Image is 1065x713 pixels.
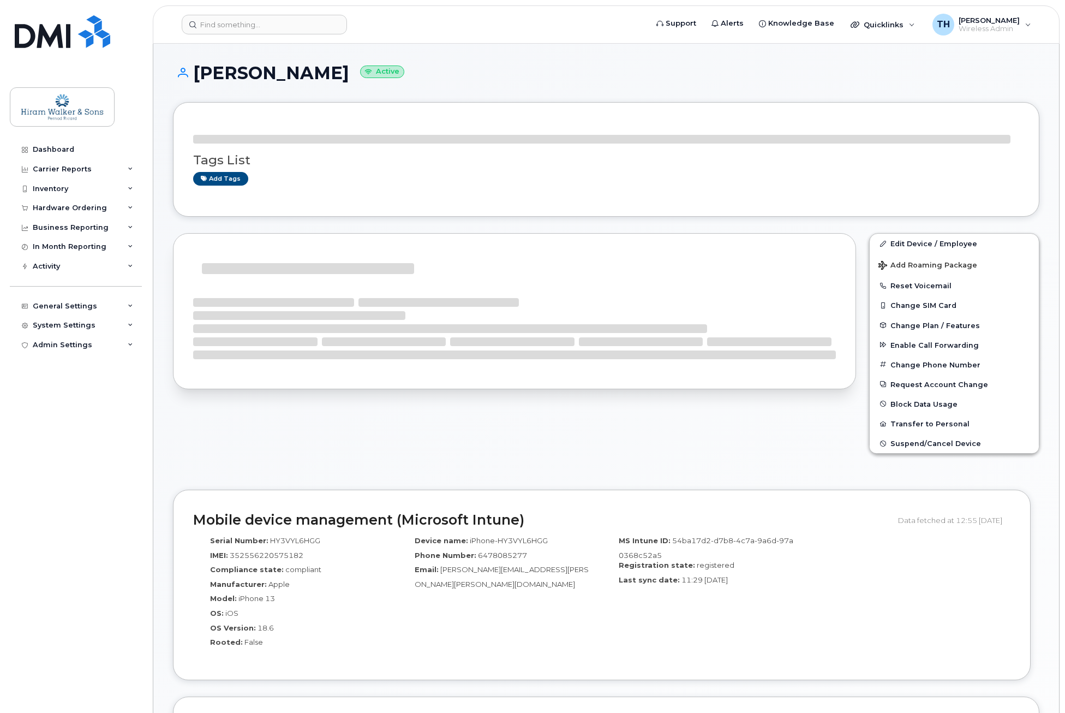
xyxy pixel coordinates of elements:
button: Transfer to Personal [870,414,1039,433]
h1: [PERSON_NAME] [173,63,1039,82]
span: iOS [225,609,238,617]
label: Rooted: [210,637,243,647]
button: Enable Call Forwarding [870,335,1039,355]
span: Enable Call Forwarding [890,341,979,349]
button: Change Plan / Features [870,316,1039,335]
span: 54ba17d2-d7b8-4c7a-9a6d-97a0368c52a5 [619,536,793,560]
small: Active [360,66,404,78]
label: Compliance state: [210,565,284,575]
button: Reset Voicemail [870,276,1039,295]
span: iPhone-HY3VYL6HGG [470,536,548,545]
button: Suspend/Cancel Device [870,433,1039,453]
span: 11:29 [DATE] [681,575,728,584]
a: Edit Device / Employee [870,234,1039,253]
h2: Mobile device management (Microsoft Intune) [193,513,890,528]
span: HY3VYL6HGG [270,536,320,545]
button: Block Data Usage [870,394,1039,414]
span: compliant [285,565,321,574]
span: Change Plan / Features [890,321,980,329]
span: iPhone 13 [238,594,275,603]
label: OS: [210,608,224,619]
span: 6478085277 [478,551,527,560]
label: Device name: [415,536,468,546]
label: MS Intune ID: [619,536,671,546]
span: [PERSON_NAME][EMAIL_ADDRESS][PERSON_NAME][PERSON_NAME][DOMAIN_NAME] [415,565,589,589]
span: 18.6 [258,623,274,632]
label: Model: [210,593,237,604]
button: Change Phone Number [870,355,1039,375]
label: Email: [415,565,439,575]
span: 352556220575182 [230,551,303,560]
label: Serial Number: [210,536,268,546]
span: False [244,638,263,646]
label: Phone Number: [415,550,476,561]
button: Change SIM Card [870,295,1039,315]
h3: Tags List [193,153,1019,167]
span: Suspend/Cancel Device [890,439,981,448]
span: Apple [268,580,290,589]
label: OS Version: [210,623,256,633]
button: Add Roaming Package [870,253,1039,276]
label: IMEI: [210,550,228,561]
div: Data fetched at 12:55 [DATE] [898,510,1010,531]
span: registered [697,561,734,569]
label: Registration state: [619,560,695,571]
button: Request Account Change [870,375,1039,394]
label: Manufacturer: [210,579,267,590]
span: Add Roaming Package [878,261,977,271]
label: Last sync date: [619,575,680,585]
a: Add tags [193,172,248,186]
